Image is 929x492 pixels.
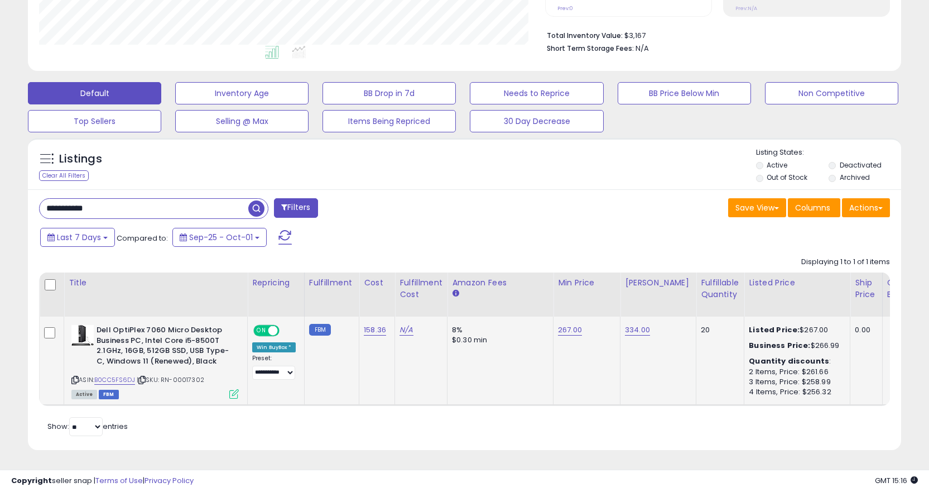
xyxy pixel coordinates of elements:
[701,277,739,300] div: Fulfillable Quantity
[40,228,115,247] button: Last 7 Days
[322,110,456,132] button: Items Being Repriced
[71,390,97,399] span: All listings currently available for purchase on Amazon
[855,325,873,335] div: 0.00
[795,202,830,213] span: Columns
[749,341,841,351] div: $266.99
[309,324,331,336] small: FBM
[252,277,300,289] div: Repricing
[842,198,890,217] button: Actions
[11,475,52,486] strong: Copyright
[470,82,603,104] button: Needs to Reprice
[175,110,309,132] button: Selling @ Max
[94,375,135,385] a: B0CC5FS6DJ
[749,324,800,335] b: Listed Price:
[765,82,898,104] button: Non Competitive
[788,198,840,217] button: Columns
[252,342,296,352] div: Win BuyBox *
[95,475,143,486] a: Terms of Use
[749,277,845,289] div: Listed Price
[71,325,94,346] img: 41V-K4gD32L._SL40_.jpg
[452,277,548,289] div: Amazon Fees
[875,475,918,486] span: 2025-10-9 15:16 GMT
[57,232,101,243] span: Last 7 Days
[117,233,168,243] span: Compared to:
[749,377,841,387] div: 3 Items, Price: $258.99
[701,325,735,335] div: 20
[735,5,757,12] small: Prev: N/A
[728,198,786,217] button: Save View
[189,232,253,243] span: Sep-25 - Oct-01
[137,375,204,384] span: | SKU: RN-00017302
[749,356,829,366] b: Quantity discounts
[452,289,459,299] small: Amazon Fees.
[172,228,267,247] button: Sep-25 - Oct-01
[618,82,751,104] button: BB Price Below Min
[364,324,386,336] a: 158.36
[322,82,456,104] button: BB Drop in 7d
[625,324,650,336] a: 334.00
[749,356,841,366] div: :
[767,160,787,170] label: Active
[801,257,890,268] div: Displaying 1 to 1 of 1 items
[855,277,877,300] div: Ship Price
[175,82,309,104] button: Inventory Age
[309,277,354,289] div: Fulfillment
[364,277,390,289] div: Cost
[97,325,232,369] b: Dell OptiPlex 7060 Micro Desktop Business PC, Intel Core i5-8500T 2.1GHz, 16GB, 512GB SSD, USB Ty...
[636,43,649,54] span: N/A
[558,324,582,336] a: 267.00
[39,170,89,181] div: Clear All Filters
[756,147,901,158] p: Listing States:
[47,421,128,432] span: Show: entries
[99,390,119,399] span: FBM
[252,355,296,380] div: Preset:
[558,277,615,289] div: Min Price
[71,325,239,398] div: ASIN:
[749,387,841,397] div: 4 Items, Price: $256.32
[399,324,413,336] a: N/A
[749,340,810,351] b: Business Price:
[28,110,161,132] button: Top Sellers
[278,326,296,336] span: OFF
[452,335,545,345] div: $0.30 min
[767,173,807,182] label: Out of Stock
[145,475,194,486] a: Privacy Policy
[28,82,161,104] button: Default
[399,277,442,300] div: Fulfillment Cost
[749,367,841,377] div: 2 Items, Price: $261.66
[69,277,243,289] div: Title
[749,325,841,335] div: $267.00
[470,110,603,132] button: 30 Day Decrease
[254,326,268,336] span: ON
[274,198,317,218] button: Filters
[625,277,691,289] div: [PERSON_NAME]
[547,44,634,53] b: Short Term Storage Fees:
[840,160,882,170] label: Deactivated
[547,28,882,41] li: $3,167
[452,325,545,335] div: 8%
[11,476,194,486] div: seller snap | |
[840,173,870,182] label: Archived
[59,151,102,167] h5: Listings
[557,5,573,12] small: Prev: 0
[547,31,623,40] b: Total Inventory Value:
